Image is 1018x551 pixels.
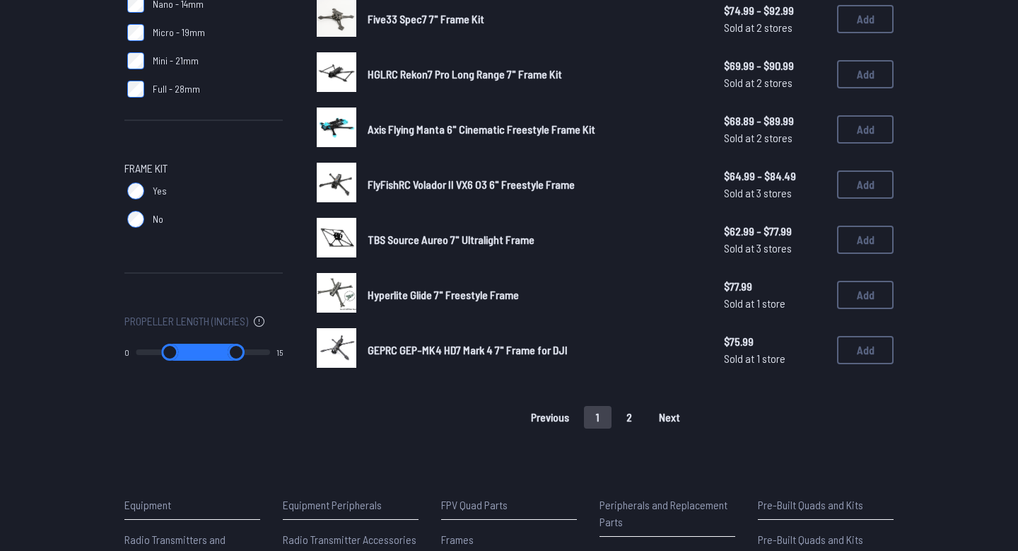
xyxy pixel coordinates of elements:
button: Add [837,170,894,199]
span: FlyFishRC Volador II VX6 O3 6" Freestyle Frame [368,178,575,191]
button: 1 [584,406,612,429]
span: Frames [441,533,474,546]
a: HGLRC Rekon7 Pro Long Range 7" Frame Kit [368,66,701,83]
output: 0 [124,347,129,358]
a: Five33 Spec7 7" Frame Kit [368,11,701,28]
span: Sold at 2 stores [724,74,826,91]
span: Mini - 21mm [153,54,199,68]
p: FPV Quad Parts [441,497,577,514]
input: Mini - 21mm [127,52,144,69]
a: image [317,52,356,96]
span: Sold at 3 stores [724,185,826,202]
img: image [317,328,356,368]
span: GEPRC GEP-MK4 HD7 Mark 4 7" Frame for DJI [368,343,568,356]
span: Pre-Built Quads and Kits [758,533,863,546]
span: $69.99 - $90.99 [724,57,826,74]
input: Micro - 19mm [127,24,144,41]
span: Yes [153,184,167,198]
span: Frame Kit [124,160,168,177]
a: FlyFishRC Volador II VX6 O3 6" Freestyle Frame [368,176,701,193]
img: image [317,52,356,92]
button: Add [837,281,894,309]
span: $62.99 - $77.99 [724,223,826,240]
button: Add [837,5,894,33]
input: No [127,211,144,228]
span: HGLRC Rekon7 Pro Long Range 7" Frame Kit [368,67,562,81]
a: image [317,328,356,372]
a: image [317,108,356,151]
span: Micro - 19mm [153,25,205,40]
a: GEPRC GEP-MK4 HD7 Mark 4 7" Frame for DJI [368,342,701,359]
a: TBS Source Aureo 7" Ultralight Frame [368,231,701,248]
button: Next [647,406,692,429]
a: Hyperlite Glide 7" Freestyle Frame [368,286,701,303]
img: image [317,163,356,202]
span: No [153,212,163,226]
button: Add [837,226,894,254]
button: Add [837,60,894,88]
span: Next [659,412,680,423]
p: Equipment [124,497,260,514]
input: Full - 28mm [127,81,144,98]
a: Frames [441,531,577,548]
span: Five33 Spec7 7" Frame Kit [368,12,484,25]
span: Propeller Length (Inches) [124,313,248,330]
span: Hyperlite Glide 7" Freestyle Frame [368,288,519,301]
span: $64.99 - $84.49 [724,168,826,185]
p: Pre-Built Quads and Kits [758,497,894,514]
span: Radio Transmitter Accessories [283,533,416,546]
button: Add [837,336,894,364]
p: Peripherals and Replacement Parts [599,497,735,530]
button: Add [837,115,894,144]
p: Equipment Peripherals [283,497,419,514]
span: Full - 28mm [153,82,200,96]
img: image [317,108,356,147]
a: image [317,218,356,262]
span: $77.99 [724,278,826,295]
a: Axis Flying Manta 6" Cinematic Freestyle Frame Kit [368,121,701,138]
span: Sold at 1 store [724,350,826,367]
span: TBS Source Aureo 7" Ultralight Frame [368,233,534,246]
span: Sold at 1 store [724,295,826,312]
span: $68.89 - $89.99 [724,112,826,129]
a: Pre-Built Quads and Kits [758,531,894,548]
span: Sold at 3 stores [724,240,826,257]
img: image [317,273,356,313]
a: Radio Transmitter Accessories [283,531,419,548]
input: Yes [127,182,144,199]
a: image [317,273,356,317]
span: $75.99 [724,333,826,350]
a: image [317,163,356,207]
span: Sold at 2 stores [724,129,826,146]
span: $74.99 - $92.99 [724,2,826,19]
img: image [317,218,356,257]
span: Axis Flying Manta 6" Cinematic Freestyle Frame Kit [368,122,595,136]
output: 15 [276,347,283,358]
button: 2 [614,406,644,429]
span: Sold at 2 stores [724,19,826,36]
